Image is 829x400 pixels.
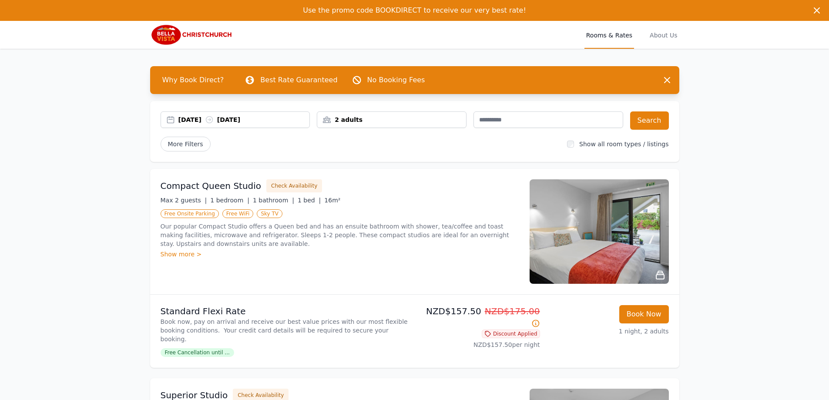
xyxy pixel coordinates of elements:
[266,179,322,192] button: Check Availability
[161,197,207,204] span: Max 2 guests |
[161,348,234,357] span: Free Cancellation until ...
[161,250,519,259] div: Show more >
[222,209,254,218] span: Free WiFi
[418,305,540,329] p: NZD$157.50
[257,209,282,218] span: Sky TV
[367,75,425,85] p: No Booking Fees
[324,197,340,204] span: 16m²
[584,21,634,49] a: Rooms & Rates
[579,141,668,148] label: Show all room types / listings
[178,115,310,124] div: [DATE] [DATE]
[210,197,249,204] span: 1 bedroom |
[317,115,466,124] div: 2 adults
[547,327,669,336] p: 1 night, 2 adults
[298,197,321,204] span: 1 bed |
[161,305,411,317] p: Standard Flexi Rate
[161,317,411,343] p: Book now, pay on arrival and receive our best value prices with our most flexible booking conditi...
[648,21,679,49] a: About Us
[630,111,669,130] button: Search
[485,306,540,316] span: NZD$175.00
[418,340,540,349] p: NZD$157.50 per night
[253,197,294,204] span: 1 bathroom |
[303,6,526,14] span: Use the promo code BOOKDIRECT to receive our very best rate!
[482,329,540,338] span: Discount Applied
[161,137,211,151] span: More Filters
[161,209,219,218] span: Free Onsite Parking
[161,222,519,248] p: Our popular Compact Studio offers a Queen bed and has an ensuite bathroom with shower, tea/coffee...
[150,24,234,45] img: Bella Vista Christchurch
[619,305,669,323] button: Book Now
[260,75,337,85] p: Best Rate Guaranteed
[161,180,262,192] h3: Compact Queen Studio
[155,71,231,89] span: Why Book Direct?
